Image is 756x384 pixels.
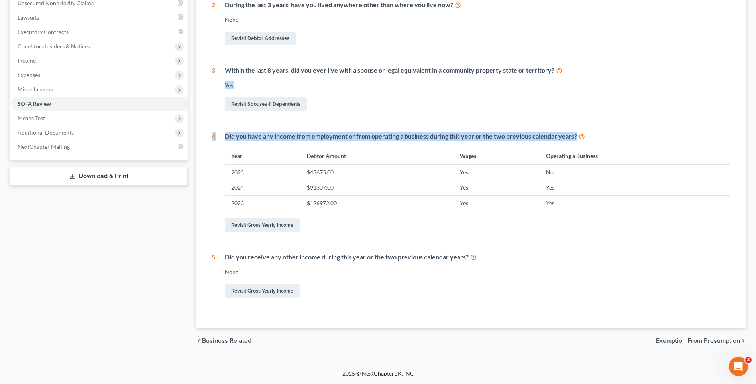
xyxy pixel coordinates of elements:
[225,66,730,75] div: Within the last 8 years, did you ever live with a spouse or legal equivalent in a community prope...
[212,132,215,234] div: 4
[10,167,188,186] a: Download & Print
[18,14,39,21] span: Lawsuits
[11,10,188,25] a: Lawsuits
[225,253,730,262] div: Did you receive any other income during this year or the two previous calendar years?
[225,268,730,276] div: None
[729,357,748,376] iframe: Intercom live chat
[454,165,540,180] td: Yes
[225,16,730,24] div: None
[225,0,730,10] div: During the last 3 years, have you lived anywhere other than where you live now?
[18,71,40,78] span: Expenses
[11,25,188,39] a: Executory Contracts
[300,180,454,195] td: $91307.00
[745,357,752,363] span: 3
[11,97,188,111] a: SOFA Review
[225,132,730,141] div: Did you have any income from employment or from operating a business during this year or the two ...
[18,100,51,107] span: SOFA Review
[300,165,454,180] td: $45675.00
[18,57,36,64] span: Income
[454,147,540,164] th: Wages
[225,97,307,111] a: Revisit Spouses & Dependents
[740,338,746,344] i: chevron_right
[225,284,300,298] a: Revisit Gross Yearly Income
[212,0,215,47] div: 2
[225,81,730,89] div: Yes
[18,43,90,49] span: Codebtors Insiders & Notices
[225,195,300,210] td: 2023
[212,253,215,299] div: 5
[540,147,730,164] th: Operating a Business
[18,129,74,136] span: Additional Documents
[18,143,70,150] span: NextChapter Mailing
[540,165,730,180] td: No
[225,165,300,180] td: 2025
[300,147,454,164] th: Debtor Amount
[196,338,251,344] button: chevron_left Business Related
[18,86,53,93] span: Miscellaneous
[656,338,746,344] button: Exemption from Presumption chevron_right
[454,180,540,195] td: Yes
[225,180,300,195] td: 2024
[212,66,215,113] div: 3
[11,140,188,154] a: NextChapter Mailing
[540,180,730,195] td: Yes
[225,147,300,164] th: Year
[656,338,740,344] span: Exemption from Presumption
[454,195,540,210] td: Yes
[300,195,454,210] td: $126972.00
[151,370,605,384] div: 2025 © NextChapterBK, INC
[225,218,300,232] a: Revisit Gross Yearly Income
[540,195,730,210] td: Yes
[18,115,45,121] span: Means Test
[225,32,296,45] a: Revisit Debtor Addresses
[18,28,69,35] span: Executory Contracts
[202,338,251,344] span: Business Related
[196,338,202,344] i: chevron_left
